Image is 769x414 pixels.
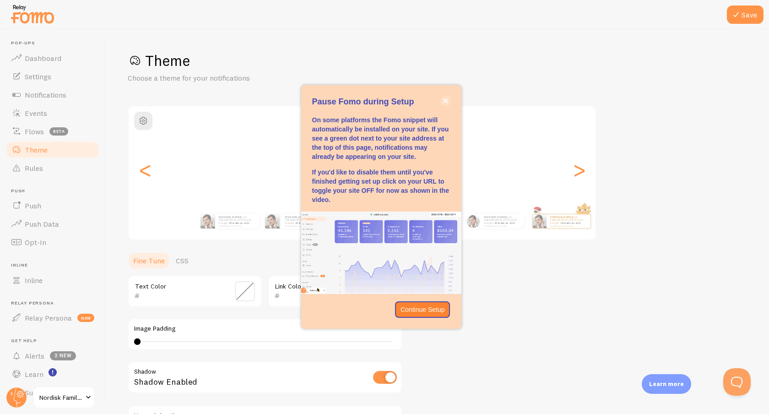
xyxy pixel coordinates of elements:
span: Events [25,109,47,118]
strong: [PERSON_NAME] [219,215,241,219]
span: Inline [25,276,43,285]
div: Learn more [642,374,691,394]
span: Dashboard [25,54,61,63]
strong: [PERSON_NAME] [484,215,506,219]
img: Fomo [265,214,280,229]
div: Next slide [574,137,585,203]
span: Notifications [25,90,66,99]
a: Metallica t-shirt [495,221,515,225]
a: Metallica t-shirt [296,221,316,225]
span: Nordisk Family Woocommerce. [39,392,83,403]
button: close, [441,96,450,106]
a: Nordisk Family Woocommerce. [33,387,95,409]
div: Pause Fomo during Setup [301,85,461,329]
a: Notifications [5,86,100,104]
a: Push Data [5,215,100,233]
iframe: Help Scout Beacon - Open [723,368,751,396]
p: If you'd like to disable them until you've finished getting set up click on your URL to toggle yo... [312,168,450,204]
a: Relay Persona new [5,309,100,327]
a: Dashboard [5,49,100,67]
div: Previous slide [140,137,151,203]
a: Fine Tune [128,251,170,270]
span: 2 new [50,351,76,360]
small: For omkring 4 minutter siden [285,225,323,227]
a: Learn [5,365,100,383]
small: For omkring 4 minutter siden [550,225,586,227]
span: Push Data [25,219,59,229]
span: Learn [25,370,43,379]
small: For omkring 4 minutter siden [219,225,255,227]
p: from [GEOGRAPHIC_DATA] just bought a [550,215,587,227]
span: Alerts [25,351,44,360]
span: Get Help [11,338,100,344]
a: Inline [5,271,100,289]
img: Fomo [532,214,546,228]
a: Support [5,383,100,402]
span: Opt-In [25,238,46,247]
p: from [GEOGRAPHIC_DATA] just bought a [285,215,324,227]
a: CSS [170,251,194,270]
span: Flows [25,127,44,136]
a: Rules [5,159,100,177]
a: Events [5,104,100,122]
span: Settings [25,72,51,81]
p: Continue Setup [401,305,445,314]
p: On some platforms the Fomo snippet will automatically be installed on your site. If you see a gre... [312,115,450,161]
img: fomo-relay-logo-orange.svg [10,2,55,26]
label: Image Padding [134,325,396,333]
p: Learn more [649,380,684,388]
a: Push [5,196,100,215]
h2: Shorty [129,112,596,126]
div: Shadow Enabled [128,361,402,395]
p: from [GEOGRAPHIC_DATA] just bought a [219,215,255,227]
img: Fomo [466,214,480,228]
span: Push [11,188,100,194]
a: Metallica t-shirt [230,221,249,225]
svg: <p>Watch New Feature Tutorials!</p> [49,368,57,376]
p: from [GEOGRAPHIC_DATA] just bought a [484,215,521,227]
span: Inline [11,262,100,268]
strong: [PERSON_NAME] [550,215,572,219]
strong: [PERSON_NAME] [285,215,307,219]
a: Flows beta [5,122,100,141]
h1: Theme [128,51,747,70]
span: Relay Persona [11,300,100,306]
a: Alerts 2 new [5,347,100,365]
span: Rules [25,163,43,173]
span: new [77,314,94,322]
a: Theme [5,141,100,159]
span: Relay Persona [25,313,72,322]
p: Choose a theme for your notifications [128,73,347,83]
a: Settings [5,67,100,86]
a: Opt-In [5,233,100,251]
img: Fomo [200,214,215,229]
button: Continue Setup [395,301,450,318]
span: Push [25,201,41,210]
span: Pop-ups [11,40,100,46]
small: For omkring 4 minutter siden [484,225,520,227]
p: Pause Fomo during Setup [312,96,450,108]
span: beta [49,127,68,136]
span: Theme [25,145,48,154]
a: Metallica t-shirt [561,221,581,225]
